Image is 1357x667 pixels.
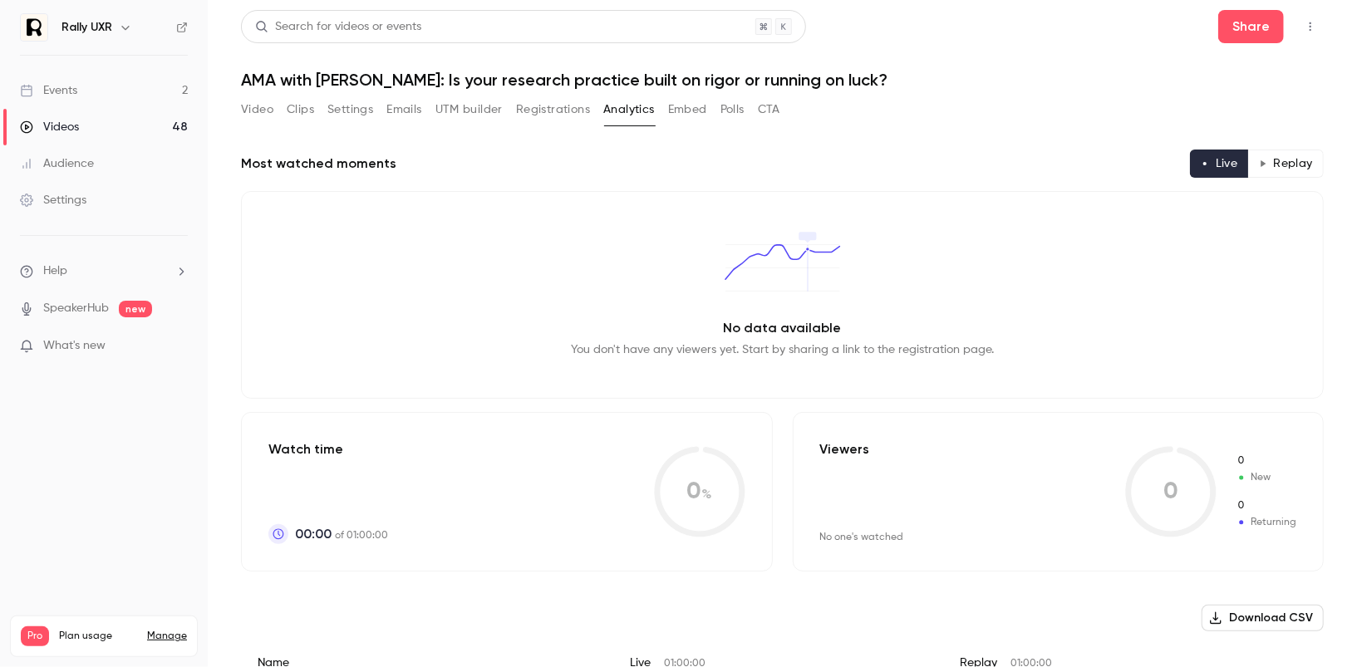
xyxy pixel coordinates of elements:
span: Pro [21,626,49,646]
iframe: Noticeable Trigger [168,339,188,354]
li: help-dropdown-opener [20,262,188,280]
span: Help [43,262,67,280]
button: Registrations [516,96,590,123]
button: UTM builder [435,96,503,123]
div: Settings [20,192,86,208]
button: Clips [287,96,314,123]
span: 00:00 [295,524,332,544]
button: Polls [720,96,745,123]
p: You don't have any viewers yet. Start by sharing a link to the registration page. [571,341,994,358]
span: New [1237,470,1296,485]
span: What's new [43,337,106,355]
div: Videos [20,119,79,135]
div: Events [20,82,77,99]
h2: Most watched moments [241,154,396,174]
button: Top Bar Actions [1297,13,1324,40]
span: Returning [1237,515,1296,530]
p: Watch time [268,439,388,459]
h6: Rally UXR [61,19,112,36]
button: Settings [327,96,373,123]
span: Plan usage [59,630,137,643]
p: Viewers [820,439,870,459]
button: Video [241,96,273,123]
button: Emails [386,96,421,123]
div: Search for videos or events [255,18,421,36]
span: Returning [1237,498,1296,513]
a: SpeakerHub [43,300,109,317]
button: Download CSV [1202,605,1324,631]
a: Manage [147,630,187,643]
img: Rally UXR [21,14,47,41]
button: Live [1190,150,1249,178]
button: Analytics [603,96,655,123]
button: Share [1218,10,1284,43]
p: No data available [724,318,842,338]
button: Replay [1248,150,1324,178]
p: of 01:00:00 [295,524,388,544]
span: New [1237,454,1296,468]
h1: AMA with [PERSON_NAME]: Is your research practice built on rigor or running on luck? [241,70,1324,90]
button: Embed [668,96,707,123]
span: new [119,301,152,317]
button: CTA [758,96,780,123]
div: Audience [20,155,94,172]
div: No one's watched [820,531,904,544]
